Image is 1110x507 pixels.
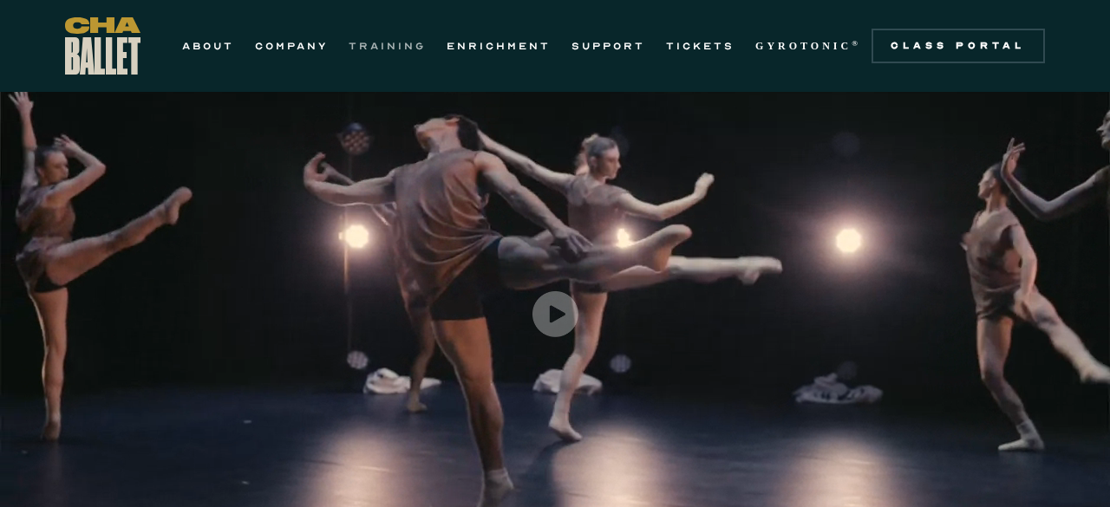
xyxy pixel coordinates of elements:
sup: ® [852,39,861,48]
a: GYROTONIC® [755,36,861,56]
a: SUPPORT [571,36,645,56]
a: Class Portal [872,29,1045,63]
a: COMPANY [255,36,328,56]
strong: GYROTONIC [755,40,852,52]
a: TICKETS [666,36,735,56]
a: ENRICHMENT [447,36,551,56]
a: home [65,17,140,75]
div: Class Portal [882,39,1035,53]
a: ABOUT [182,36,234,56]
a: TRAINING [349,36,426,56]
